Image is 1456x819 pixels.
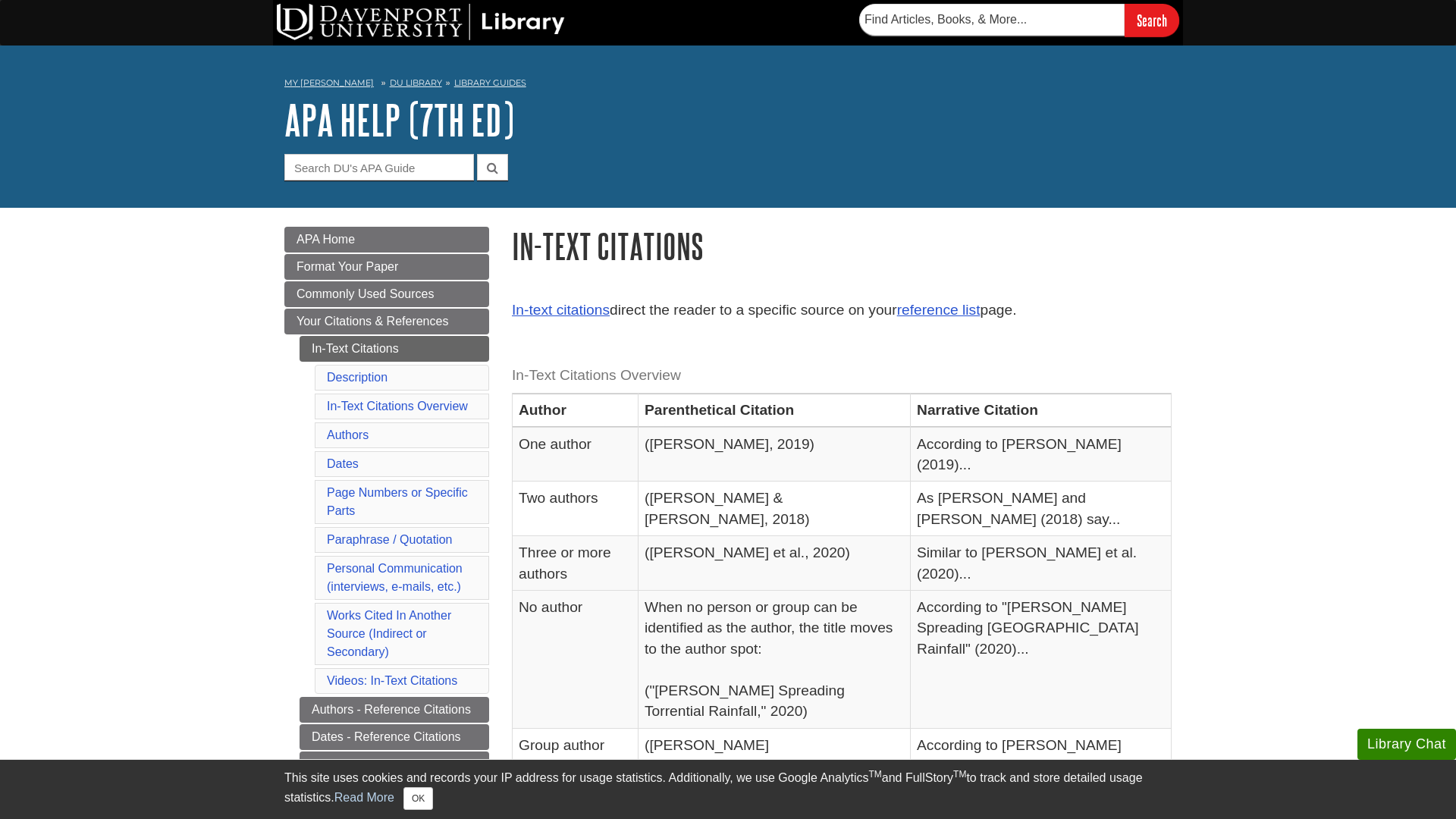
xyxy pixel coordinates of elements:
a: Works Cited In Another Source (Indirect or Secondary) [327,609,451,658]
input: Search DU's APA Guide [284,154,474,180]
td: ([PERSON_NAME] & [PERSON_NAME], 2018) [639,482,911,536]
a: APA Home [284,227,489,253]
a: Dates - Reference Citations [300,724,489,750]
a: Title Formats [300,752,489,777]
img: DU Library [277,4,565,40]
td: ([PERSON_NAME], 2019) [639,427,911,482]
a: Dates [327,457,359,470]
a: In-text citations [512,302,610,318]
a: Read More [334,791,394,804]
a: Your Citations & References [284,309,489,334]
a: Description [327,371,388,384]
a: DU Library [390,77,442,88]
td: ([PERSON_NAME] et al., 2020) [639,536,911,591]
caption: In-Text Citations Overview [512,359,1172,393]
td: Three or more authors [513,536,639,591]
span: Format Your Paper [297,260,398,273]
td: According to [PERSON_NAME][GEOGRAPHIC_DATA] (n.d.)... [911,728,1172,783]
h1: In-Text Citations [512,227,1172,265]
td: One author [513,427,639,482]
p: direct the reader to a specific source on your page. [512,300,1172,322]
td: No author [513,591,639,729]
a: Videos: In-Text Citations [327,674,457,687]
span: Commonly Used Sources [297,287,434,300]
span: APA Home [297,233,355,246]
td: According to "[PERSON_NAME] Spreading [GEOGRAPHIC_DATA] Rainfall" (2020)... [911,591,1172,729]
a: In-Text Citations Overview [327,400,468,413]
span: Your Citations & References [297,315,448,328]
a: Personal Communication(interviews, e-mails, etc.) [327,562,463,593]
a: Format Your Paper [284,254,489,280]
div: This site uses cookies and records your IP address for usage statistics. Additionally, we use Goo... [284,769,1172,810]
td: When no person or group can be identified as the author, the title moves to the author spot: ("[P... [639,591,911,729]
td: Two authors [513,482,639,536]
form: Searches DU Library's articles, books, and more [859,4,1179,36]
a: Authors - Reference Citations [300,697,489,723]
th: Parenthetical Citation [639,394,911,427]
input: Search [1125,4,1179,36]
a: Paraphrase / Quotation [327,533,452,546]
td: As [PERSON_NAME] and [PERSON_NAME] (2018) say... [911,482,1172,536]
a: My [PERSON_NAME] [284,77,374,89]
td: Similar to [PERSON_NAME] et al. (2020)... [911,536,1172,591]
input: Find Articles, Books, & More... [859,4,1125,36]
a: Authors [327,428,369,441]
a: Page Numbers or Specific Parts [327,486,468,517]
button: Close [403,787,433,810]
a: APA Help (7th Ed) [284,96,514,143]
th: Author [513,394,639,427]
sup: TM [953,769,966,780]
a: Commonly Used Sources [284,281,489,307]
td: According to [PERSON_NAME] (2019)... [911,427,1172,482]
sup: TM [868,769,881,780]
a: In-Text Citations [300,336,489,362]
a: reference list [897,302,981,318]
nav: breadcrumb [284,73,1172,97]
a: Library Guides [454,77,526,88]
th: Narrative Citation [911,394,1172,427]
td: ([PERSON_NAME][GEOGRAPHIC_DATA], n.d.) [639,728,911,783]
td: Group author [513,728,639,783]
button: Library Chat [1357,729,1456,760]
